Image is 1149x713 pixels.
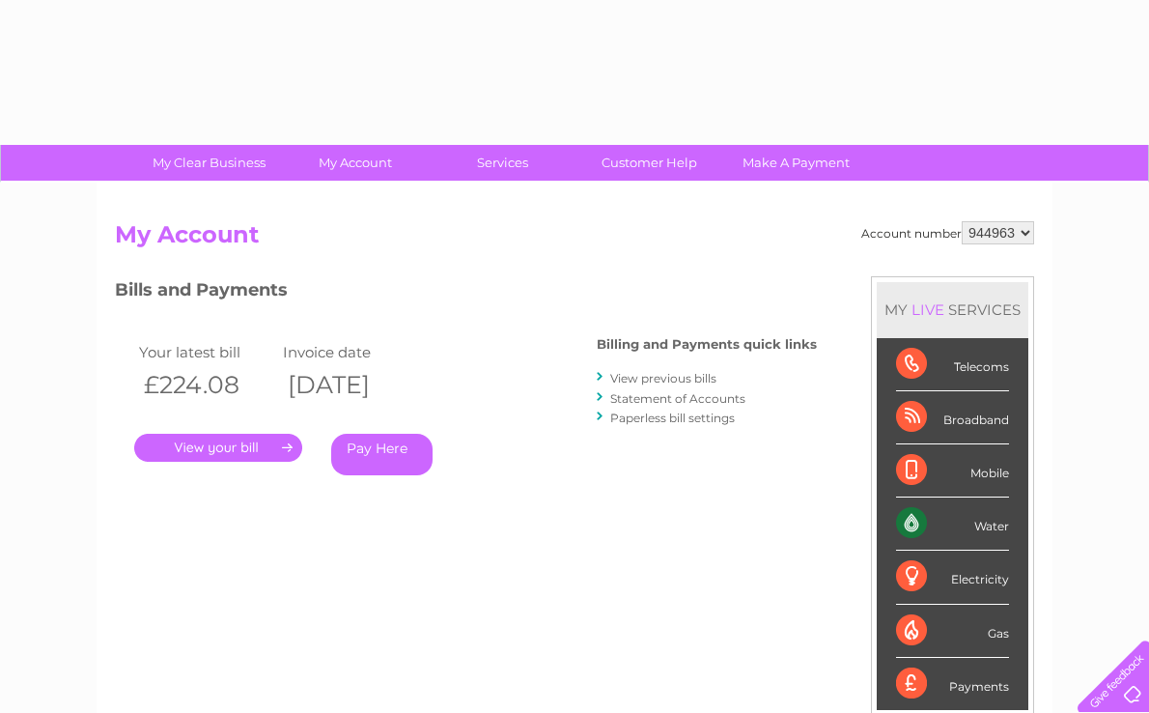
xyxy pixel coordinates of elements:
a: . [134,434,302,462]
a: View previous bills [610,371,716,385]
div: Mobile [896,444,1009,498]
a: Make A Payment [716,145,876,181]
h2: My Account [115,221,1034,258]
div: Electricity [896,551,1009,604]
div: Telecoms [896,338,1009,391]
div: LIVE [908,300,948,319]
th: [DATE] [278,365,422,405]
a: My Clear Business [129,145,289,181]
a: Customer Help [570,145,729,181]
div: Water [896,498,1009,551]
a: Pay Here [331,434,433,475]
a: Paperless bill settings [610,411,735,425]
div: Account number [861,221,1034,244]
td: Invoice date [278,339,422,365]
th: £224.08 [134,365,278,405]
div: Payments [896,658,1009,710]
td: Your latest bill [134,339,278,365]
h4: Billing and Payments quick links [597,337,817,352]
a: Services [423,145,582,181]
div: MY SERVICES [877,282,1028,337]
div: Broadband [896,391,1009,444]
div: Gas [896,605,1009,658]
a: Statement of Accounts [610,391,745,406]
h3: Bills and Payments [115,276,817,310]
a: My Account [276,145,435,181]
